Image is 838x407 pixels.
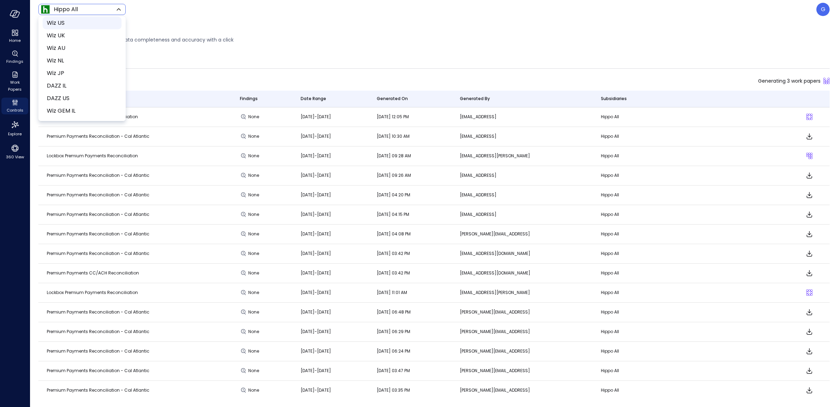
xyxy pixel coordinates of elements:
[47,19,116,27] span: Wiz US
[43,80,122,92] li: DAZZ IL
[47,31,116,40] span: Wiz UK
[43,17,122,29] li: Wiz US
[43,29,122,42] li: Wiz UK
[47,94,116,103] span: DAZZ US
[47,119,116,128] span: Wiz GEM US
[43,67,122,80] li: Wiz JP
[43,105,122,117] li: Wiz GEM IL
[47,107,116,115] span: Wiz GEM IL
[47,69,116,77] span: Wiz JP
[47,44,116,52] span: Wiz AU
[43,54,122,67] li: Wiz NL
[43,42,122,54] li: Wiz AU
[43,92,122,105] li: DAZZ US
[47,56,116,65] span: Wiz NL
[43,117,122,130] li: Wiz GEM US
[47,82,116,90] span: DAZZ IL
